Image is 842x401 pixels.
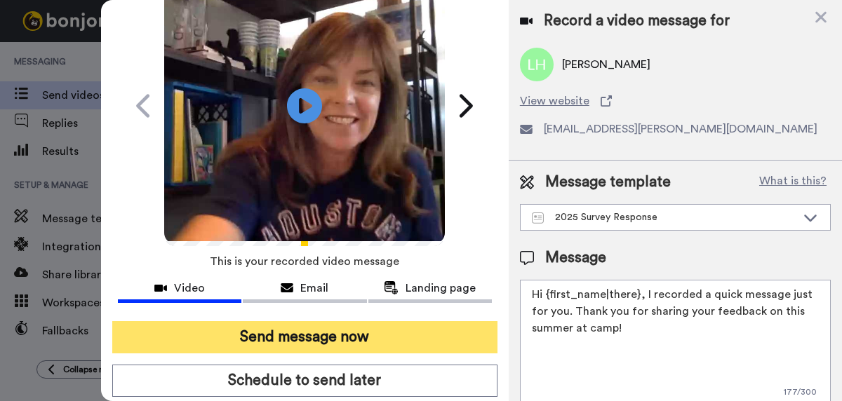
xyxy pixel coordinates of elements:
img: Message-temps.svg [532,212,544,224]
a: View website [520,93,831,109]
button: Send message now [112,321,497,353]
span: [EMAIL_ADDRESS][PERSON_NAME][DOMAIN_NAME] [544,121,817,137]
span: Video [174,280,205,297]
span: Landing page [406,280,476,297]
button: Schedule to send later [112,365,497,397]
span: This is your recorded video message [210,246,399,277]
div: 2025 Survey Response [532,210,796,224]
span: View website [520,93,589,109]
span: Message template [545,172,671,193]
button: What is this? [755,172,831,193]
span: Message [545,247,606,269]
span: Email [300,280,328,297]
